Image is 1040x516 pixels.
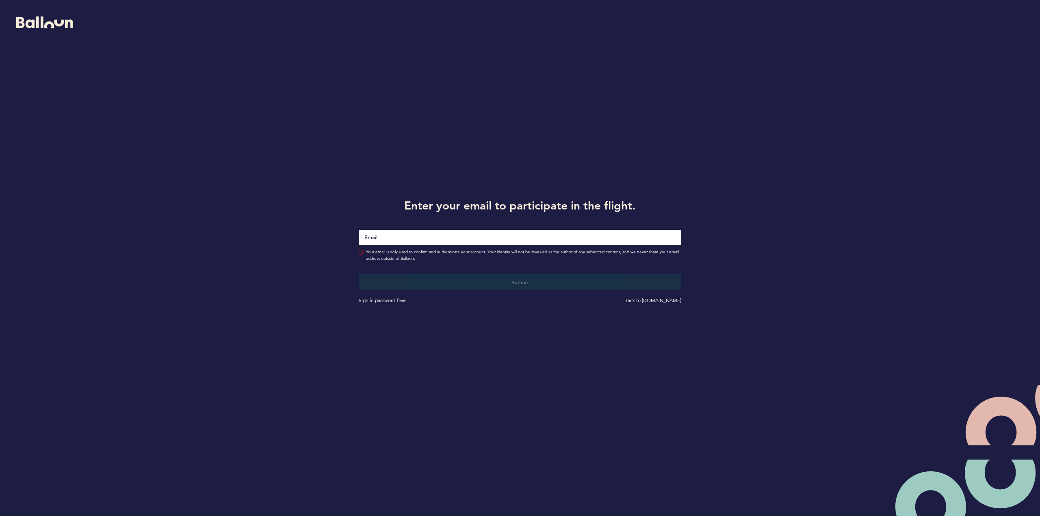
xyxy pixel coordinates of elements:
[511,279,528,285] span: Submit
[366,249,681,262] span: Your email is only used to confirm and authenticate your account. Your identity will not be revea...
[353,197,687,214] h1: Enter your email to participate in the flight.
[624,297,681,303] a: Back to [DOMAIN_NAME]
[359,297,406,303] a: Sign in password-free
[359,274,681,290] button: Submit
[359,230,681,245] input: Email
